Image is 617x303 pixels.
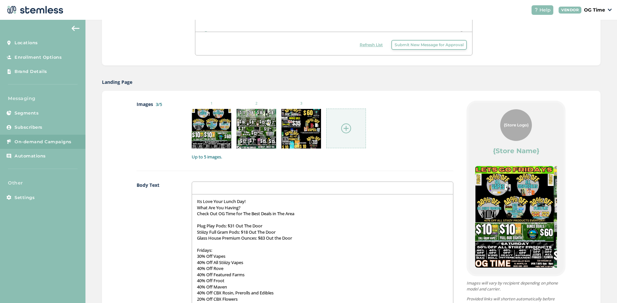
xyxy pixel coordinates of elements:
small: 3 [281,101,321,106]
iframe: Chat Widget [584,271,617,303]
p: Plug Play Pods: $31 Out The Door [197,223,448,229]
span: Automations [15,153,46,159]
p: OG Time [584,7,605,14]
img: icon-circle-plus-45441306.svg [341,123,351,133]
p: Check Out OG Time for The Best Deals in The Area [197,211,448,217]
small: 2 [237,101,276,106]
p: 40% Off Rove [197,265,448,271]
span: Brand Details [15,68,47,75]
span: Subscribers [15,124,43,131]
span: Submit New Message for Approval [395,42,464,48]
label: Landing Page [102,79,132,85]
span: On-demand Campaigns [15,139,72,145]
label: Up to 5 images. [192,154,453,160]
img: 2Q== [237,109,276,149]
button: Item 1 [511,272,521,282]
span: Help [539,7,551,14]
p: 40% Off Maven [197,284,448,290]
button: Item 2 [521,272,531,282]
p: 40% Off CBX Rosin, Prerolls and Edibles [197,290,448,296]
small: 1 [192,101,231,106]
span: Enrollment Options [15,54,62,61]
img: 2Q== [475,166,554,268]
span: segment [437,31,456,37]
p: Images will vary by recipient depending on phone model and carrier. [467,280,566,292]
label: 3/5 [156,101,162,107]
img: icon-help-white-03924b79.svg [534,8,538,12]
label: Check out our specials [DATE]! [211,31,272,37]
label: Images [137,101,179,160]
span: {Store Logo} [504,122,529,128]
button: Submit New Message for Approval [391,40,467,50]
p: 40% Off Froot [197,278,448,284]
strong: 1 [437,31,439,37]
p: What Are You Having? [197,205,448,211]
p: 40% Off All Stiiizy Vapes [197,259,448,265]
span: Settings [15,194,35,201]
div: VENDOR [559,7,581,14]
img: Z [281,109,321,149]
img: icon_down-arrow-small-66adaf34.svg [608,9,612,11]
span: Refresh List [360,42,383,48]
p: Glass House Premium Ounces: $83 Out the Door [197,235,448,241]
p: 30% Off Vapes [197,253,448,259]
p: 20% Off CBX Flowers [197,296,448,302]
span: Locations [15,40,38,46]
img: 2Q== [192,109,231,149]
button: Item 0 [501,272,511,282]
span: Segments [15,110,39,117]
img: icon-arrow-back-accent-c549486e.svg [72,26,80,31]
img: logo-dark-0685b13c.svg [5,3,63,17]
p: Stiiizy Full Gram Pods: $18 Out The Door [197,229,448,235]
p: Fridays: [197,247,448,253]
p: 40% Off Featured Farms [197,272,448,278]
button: Refresh List [356,40,386,50]
label: {Store Name} [493,146,539,155]
p: Its Love Your Lunch Day! [197,198,448,204]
